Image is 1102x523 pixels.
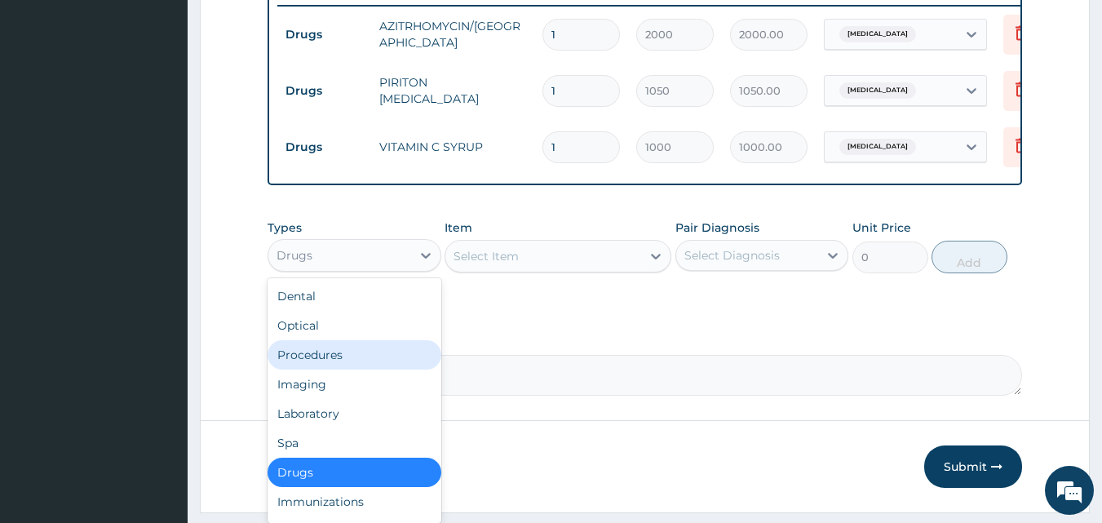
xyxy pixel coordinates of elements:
[268,8,307,47] div: Minimize live chat window
[852,219,911,236] label: Unit Price
[95,157,225,322] span: We're online!
[371,66,534,115] td: PIRITON [MEDICAL_DATA]
[684,247,780,264] div: Select Diagnosis
[268,332,1023,346] label: Comment
[268,487,441,516] div: Immunizations
[268,311,441,340] div: Optical
[268,281,441,311] div: Dental
[268,458,441,487] div: Drugs
[268,340,441,370] div: Procedures
[268,399,441,428] div: Laboratory
[932,241,1007,273] button: Add
[85,91,274,113] div: Chat with us now
[268,428,441,458] div: Spa
[30,82,66,122] img: d_794563401_company_1708531726252_794563401
[277,132,371,162] td: Drugs
[839,26,916,42] span: [MEDICAL_DATA]
[445,219,472,236] label: Item
[8,349,311,406] textarea: Type your message and hit 'Enter'
[277,247,312,264] div: Drugs
[839,139,916,155] span: [MEDICAL_DATA]
[924,445,1022,488] button: Submit
[839,82,916,99] span: [MEDICAL_DATA]
[277,20,371,50] td: Drugs
[268,221,302,235] label: Types
[268,370,441,399] div: Imaging
[277,76,371,106] td: Drugs
[454,248,519,264] div: Select Item
[371,10,534,59] td: AZITRHOMYCIN/[GEOGRAPHIC_DATA]
[371,131,534,163] td: VITAMIN C SYRUP
[675,219,759,236] label: Pair Diagnosis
